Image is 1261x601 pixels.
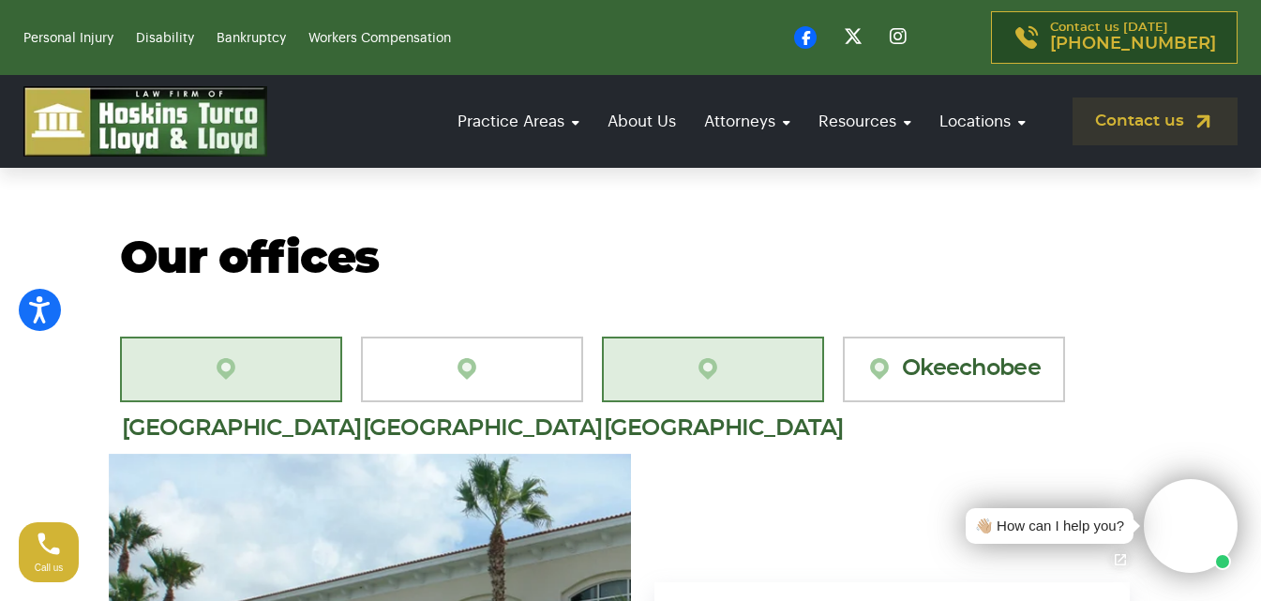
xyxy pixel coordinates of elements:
span: Call us [35,563,64,573]
a: Personal Injury [23,32,113,45]
img: location [695,355,730,383]
a: Bankruptcy [217,32,286,45]
img: location [213,355,248,383]
a: Contact us [DATE][PHONE_NUMBER] [991,11,1238,64]
a: Contact us [1073,98,1238,145]
div: 👋🏼 How can I help you? [975,516,1124,537]
span: [PHONE_NUMBER] [1050,35,1216,53]
a: Okeechobee [843,337,1065,402]
a: Resources [809,95,921,148]
a: Practice Areas [448,95,589,148]
a: [GEOGRAPHIC_DATA][PERSON_NAME] [120,337,342,402]
a: Disability [136,32,194,45]
a: Workers Compensation [308,32,451,45]
a: [GEOGRAPHIC_DATA][PERSON_NAME] [361,337,583,402]
a: Open chat [1101,540,1140,579]
a: [GEOGRAPHIC_DATA] [602,337,824,402]
h2: Our offices [120,235,1142,285]
img: location [454,355,489,383]
a: About Us [598,95,685,148]
img: location [866,355,902,383]
img: logo [23,86,267,157]
a: Locations [930,95,1035,148]
a: Attorneys [695,95,800,148]
p: Contact us [DATE] [1050,22,1216,53]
